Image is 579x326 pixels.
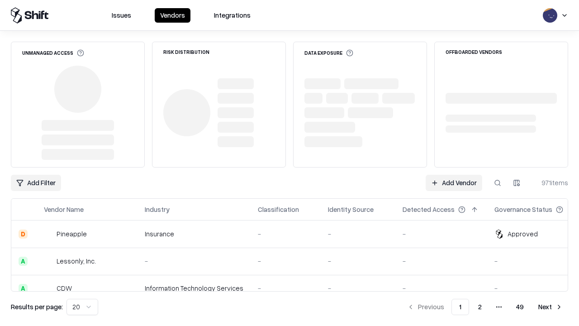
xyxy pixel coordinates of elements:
[19,230,28,239] div: D
[403,229,480,239] div: -
[44,205,84,214] div: Vendor Name
[22,49,84,57] div: Unmanaged Access
[258,256,313,266] div: -
[44,284,53,293] img: CDW
[403,256,480,266] div: -
[328,229,388,239] div: -
[155,8,190,23] button: Vendors
[533,299,568,315] button: Next
[328,205,374,214] div: Identity Source
[57,229,87,239] div: Pineapple
[402,299,568,315] nav: pagination
[403,283,480,293] div: -
[258,205,299,214] div: Classification
[509,299,531,315] button: 49
[19,257,28,266] div: A
[403,205,455,214] div: Detected Access
[451,299,469,315] button: 1
[44,257,53,266] img: Lessonly, Inc.
[209,8,256,23] button: Integrations
[11,302,63,312] p: Results per page:
[532,178,568,187] div: 971 items
[106,8,137,23] button: Issues
[145,256,243,266] div: -
[145,205,170,214] div: Industry
[494,283,578,293] div: -
[145,229,243,239] div: Insurance
[19,284,28,293] div: A
[328,283,388,293] div: -
[508,229,538,239] div: Approved
[11,175,61,191] button: Add Filter
[163,49,209,54] div: Risk Distribution
[258,283,313,293] div: -
[57,283,72,293] div: CDW
[471,299,489,315] button: 2
[494,256,578,266] div: -
[57,256,96,266] div: Lessonly, Inc.
[446,49,502,54] div: Offboarded Vendors
[145,283,243,293] div: Information Technology Services
[304,49,353,57] div: Data Exposure
[328,256,388,266] div: -
[44,230,53,239] img: Pineapple
[426,175,482,191] a: Add Vendor
[494,205,552,214] div: Governance Status
[258,229,313,239] div: -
